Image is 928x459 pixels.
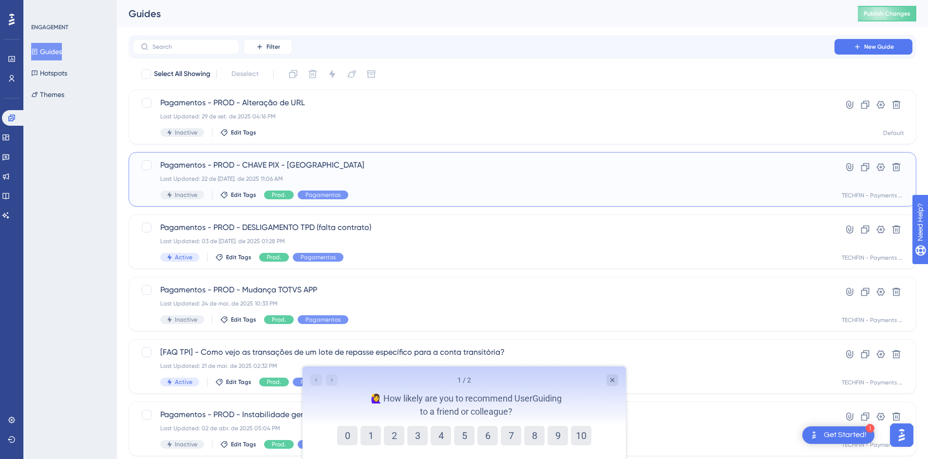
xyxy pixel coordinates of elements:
[231,129,256,136] span: Edit Tags
[842,379,904,386] div: TECHFIN - Payments - Prod
[231,316,256,324] span: Edit Tags
[226,378,251,386] span: Edit Tags
[305,191,341,199] span: Pagamentos
[231,440,256,448] span: Edit Tags
[175,316,197,324] span: Inactive
[160,424,807,432] div: Last Updated: 02 de abr. de 2025 05:04 PM
[223,65,267,83] button: Deselect
[267,253,281,261] span: Prod.
[301,253,336,261] span: Pagamentos
[226,253,251,261] span: Edit Tags
[842,441,904,449] div: TECHFIN - Payments - Prod
[842,316,904,324] div: TECHFIN - Payments - Prod
[887,421,916,450] iframe: UserGuiding AI Assistant Launcher
[266,43,280,51] span: Filter
[244,39,292,55] button: Filter
[267,378,281,386] span: Prod.
[866,424,874,433] div: 1
[23,2,61,14] span: Need Help?
[160,300,807,307] div: Last Updated: 24 de mai. de 2025 10:33 PM
[834,39,912,55] button: New Guide
[883,129,904,137] div: Default
[842,191,904,199] div: TECHFIN - Payments - Prod
[824,430,867,440] div: Get Started!
[858,6,916,21] button: Publish Changes
[160,113,807,120] div: Last Updated: 29 de set. de 2025 04:16 PM
[808,429,820,441] img: launcher-image-alternative-text
[175,440,197,448] span: Inactive
[305,316,341,324] span: Pagamentos
[301,378,336,386] span: Pagamentos
[160,222,807,233] span: Pagamentos - PROD - DESLIGAMENTO TPD (falta contrato)
[175,129,197,136] span: Inactive
[220,316,256,324] button: Edit Tags
[220,129,256,136] button: Edit Tags
[272,440,286,448] span: Prod.
[802,426,874,444] div: Open Get Started! checklist, remaining modules: 1
[303,366,626,459] iframe: UserGuiding Survey
[31,23,68,31] div: ENGAGEMENT
[842,254,904,262] div: TECHFIN - Payments - Prod
[154,68,210,80] span: Select All Showing
[220,440,256,448] button: Edit Tags
[220,191,256,199] button: Edit Tags
[231,68,259,80] span: Deselect
[129,7,833,20] div: Guides
[160,97,807,109] span: Pagamentos - PROD - Alteração de URL
[272,316,286,324] span: Prod.
[160,175,807,183] div: Last Updated: 22 de [DATE]. de 2025 11:06 AM
[215,378,251,386] button: Edit Tags
[231,191,256,199] span: Edit Tags
[160,159,807,171] span: Pagamentos - PROD - CHAVE PIX - [GEOGRAPHIC_DATA]
[175,253,192,261] span: Active
[160,284,807,296] span: Pagamentos - PROD - Mudança TOTVS APP
[272,191,286,199] span: Prod.
[215,253,251,261] button: Edit Tags
[31,64,67,82] button: Hotspots
[160,409,807,421] span: Pagamentos - PROD - Instabilidade genérico
[152,43,231,50] input: Search
[31,86,64,103] button: Themes
[864,43,894,51] span: New Guide
[175,191,197,199] span: Inactive
[160,362,807,370] div: Last Updated: 21 de mai. de 2025 02:32 PM
[175,378,192,386] span: Active
[160,237,807,245] div: Last Updated: 03 de [DATE]. de 2025 01:28 PM
[31,43,62,60] button: Guides
[160,346,807,358] span: [FAQ TPI] - Como vejo as transações de um lote de repasse específico para a conta transitória?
